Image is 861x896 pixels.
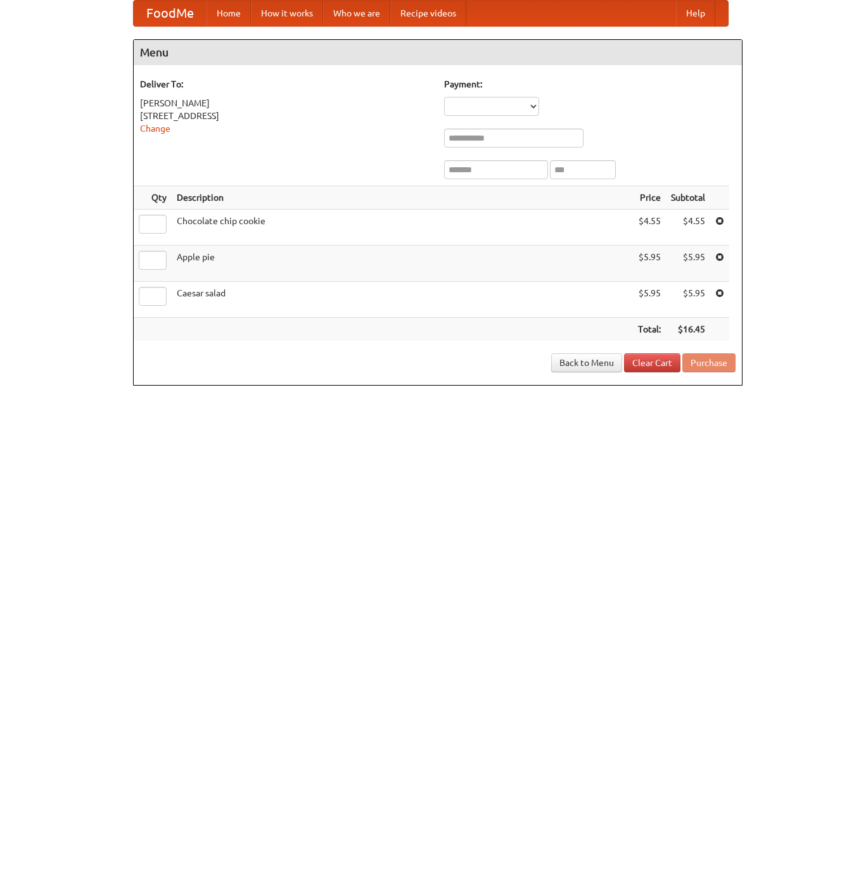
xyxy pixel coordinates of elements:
[172,282,633,318] td: Caesar salad
[140,97,431,110] div: [PERSON_NAME]
[666,210,710,246] td: $4.55
[666,186,710,210] th: Subtotal
[140,78,431,91] h5: Deliver To:
[172,246,633,282] td: Apple pie
[633,186,666,210] th: Price
[624,353,680,372] a: Clear Cart
[251,1,323,26] a: How it works
[682,353,736,372] button: Purchase
[676,1,715,26] a: Help
[140,110,431,122] div: [STREET_ADDRESS]
[666,318,710,341] th: $16.45
[134,40,742,65] h4: Menu
[666,246,710,282] td: $5.95
[633,318,666,341] th: Total:
[207,1,251,26] a: Home
[633,246,666,282] td: $5.95
[551,353,622,372] a: Back to Menu
[140,123,170,134] a: Change
[134,186,172,210] th: Qty
[666,282,710,318] td: $5.95
[134,1,207,26] a: FoodMe
[633,282,666,318] td: $5.95
[390,1,466,26] a: Recipe videos
[633,210,666,246] td: $4.55
[444,78,736,91] h5: Payment:
[172,210,633,246] td: Chocolate chip cookie
[323,1,390,26] a: Who we are
[172,186,633,210] th: Description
